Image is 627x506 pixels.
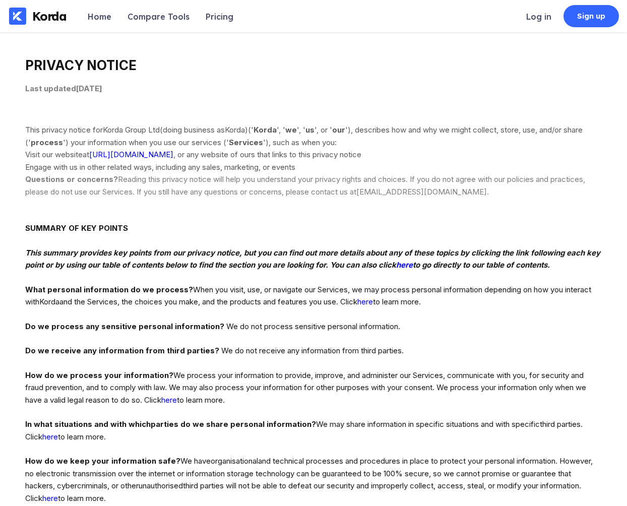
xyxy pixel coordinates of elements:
a: [URL][DOMAIN_NAME] [89,150,173,159]
strong: Services [229,138,263,147]
span: PRIVACY NOTICE [25,57,137,73]
strong: How do we keep your information safe? [25,456,180,466]
a: Sign up [563,5,619,27]
a: here [161,395,177,405]
a: here [396,260,413,270]
span: We do not receive any information from third parties. [25,346,404,355]
strong: process [31,138,63,147]
em: to go directly to our table of contents. [413,260,550,270]
strong: Do we process any sensitive personal information? [25,322,224,331]
a: here [357,296,373,306]
span: here [357,297,373,306]
a: here [42,431,58,441]
bdt: Korda [39,297,59,306]
strong: Questions or concerns? [25,174,118,184]
span: Reading this privacy notice will help you understand your privacy rights and choices. If you do n... [25,174,585,197]
bdt: , or any website of ours that links to this privacy notice [173,150,361,159]
div: Log in [526,12,551,22]
span: to learn more. [177,395,225,405]
span: We do not process sensitive personal information. [25,322,400,331]
strong: How do we process your information? [25,370,173,380]
strong: we [285,125,297,135]
span: We have organisational and technical processes and procedures in place to protect your personal i... [25,456,593,503]
span: SUMMARY OF KEY POINTS [25,223,128,233]
span: to learn more. [58,432,106,441]
span: here [42,493,58,503]
strong: our [332,125,345,135]
span: Engage with us in other related ways, including any sales, marketing, or events [25,162,295,172]
span: We process your information to provide, improve, and administer our Services, communicate with yo... [25,370,586,405]
div: Home [88,12,111,22]
span: This privacy notice for ( ' ', ' ', ' ', or ' ' [25,125,348,135]
a: here [42,493,58,503]
span: When you visit, use, or navigate our Services, we may process personal information depending on h... [25,285,591,307]
span: to learn more. [373,297,421,306]
span: Last updated [25,84,102,93]
strong: What personal information do we process? [25,285,193,294]
bdt: [EMAIL_ADDRESS][DOMAIN_NAME] [356,187,487,197]
span: to learn more. [58,493,106,503]
div: Korda [32,9,67,24]
div: Compare Tools [128,12,190,22]
em: This summary provides key points from our privacy notice, but you can find out more details about... [25,248,600,270]
strong: us [305,125,315,135]
div: Sign up [577,11,606,21]
span: We may share information in specific situations and with specific third parties. Click [25,419,583,441]
bdt: Korda Group Ltd (doing business as ) [103,125,248,135]
span: Visit our website at [25,150,361,159]
bdt: Korda [225,125,245,135]
div: Pricing [206,12,233,22]
strong: Do we receive any information from third parties? [25,346,219,355]
strong: In what situations and with which parties do we share personal information? [25,419,316,429]
bdt: [DATE] [76,84,102,93]
strong: Korda [254,125,277,135]
span: ), describes how and why we might collect, store, use, and/or share ( ' ' ) your information when... [25,125,583,147]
